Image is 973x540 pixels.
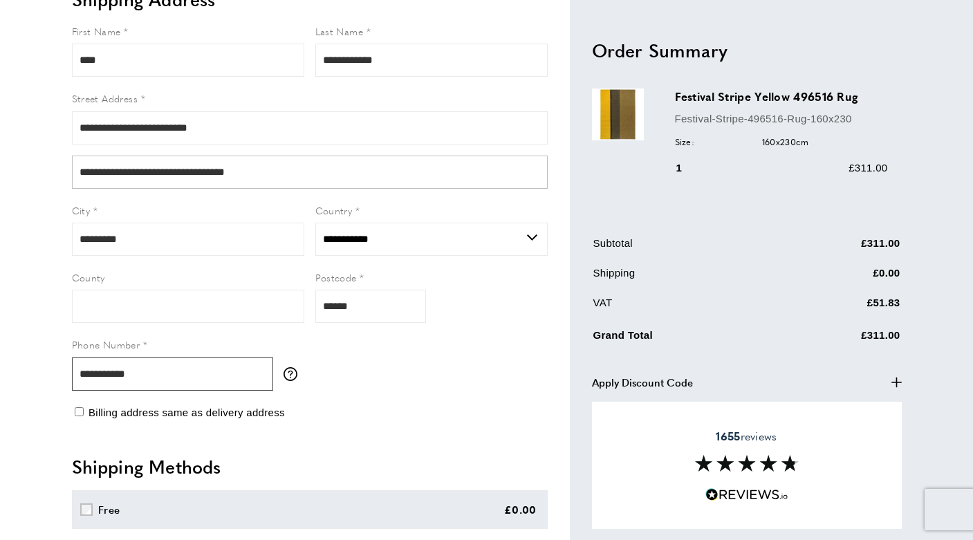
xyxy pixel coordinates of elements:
span: First Name [72,24,121,38]
span: £311.00 [849,162,887,174]
img: Reviews.io 5 stars [705,488,788,501]
span: Size: [675,134,758,148]
span: Street Address [72,91,138,105]
td: Shipping [593,265,779,292]
span: Postcode [315,270,357,284]
td: £311.00 [779,324,900,354]
h2: Shipping Methods [72,454,548,479]
div: £0.00 [504,501,537,518]
span: Country [315,203,353,217]
img: Reviews section [695,455,799,472]
span: Billing address same as delivery address [89,407,285,418]
td: Grand Total [593,324,779,354]
p: Festival-Stripe-496516-Rug-160x230 [675,110,888,127]
img: Festival Stripe Yellow 496516 Rug [592,89,644,140]
span: Last Name [315,24,364,38]
input: Billing address same as delivery address [75,407,84,416]
td: Subtotal [593,235,779,262]
div: Free [98,501,120,518]
span: Apply Discount Code [592,373,693,390]
h3: Festival Stripe Yellow 496516 Rug [675,89,888,104]
h2: Order Summary [592,37,902,62]
span: 160x230cm [762,134,809,148]
span: Phone Number [72,337,140,351]
span: County [72,270,105,284]
button: More information [284,367,304,381]
td: VAT [593,295,779,322]
span: City [72,203,91,217]
div: 1 [675,160,702,176]
td: £0.00 [779,265,900,292]
td: £311.00 [779,235,900,262]
strong: 1655 [716,428,740,444]
td: £51.83 [779,295,900,322]
span: reviews [716,429,777,443]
